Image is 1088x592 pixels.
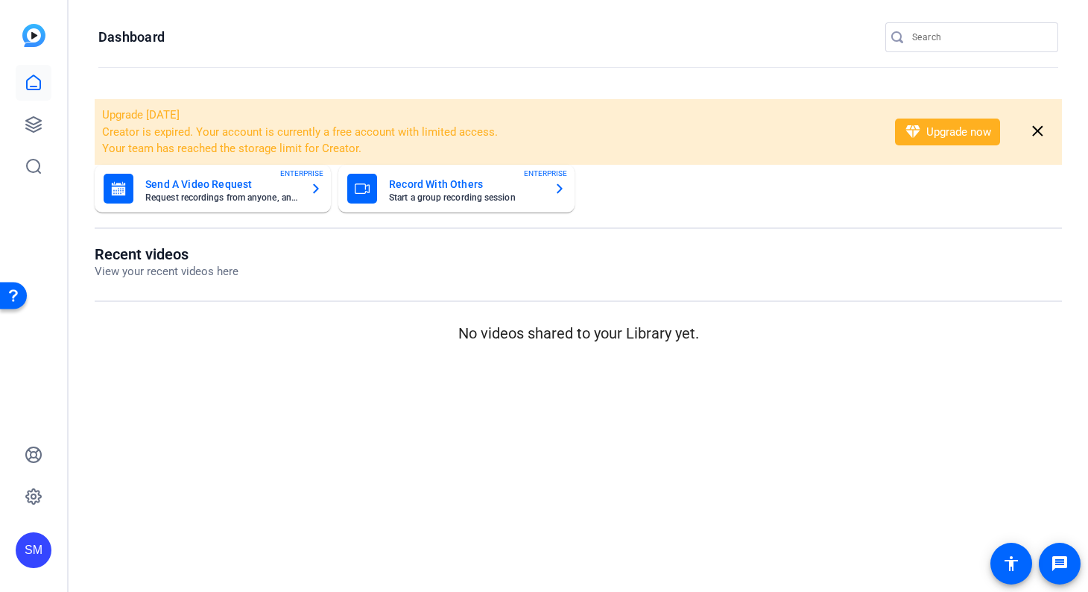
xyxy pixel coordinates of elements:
[912,28,1046,46] input: Search
[22,24,45,47] img: blue-gradient.svg
[95,165,331,212] button: Send A Video RequestRequest recordings from anyone, anywhereENTERPRISE
[280,168,323,179] span: ENTERPRISE
[102,140,876,157] li: Your team has reached the storage limit for Creator.
[389,175,542,193] mat-card-title: Record With Others
[95,322,1062,344] p: No videos shared to your Library yet.
[1051,555,1069,573] mat-icon: message
[102,108,180,122] span: Upgrade [DATE]
[95,263,238,280] p: View your recent videos here
[16,532,51,568] div: SM
[145,175,298,193] mat-card-title: Send A Video Request
[1028,122,1047,141] mat-icon: close
[95,245,238,263] h1: Recent videos
[102,124,876,141] li: Creator is expired. Your account is currently a free account with limited access.
[389,193,542,202] mat-card-subtitle: Start a group recording session
[145,193,298,202] mat-card-subtitle: Request recordings from anyone, anywhere
[895,119,1000,145] button: Upgrade now
[1002,555,1020,573] mat-icon: accessibility
[98,28,165,46] h1: Dashboard
[524,168,567,179] span: ENTERPRISE
[904,123,922,141] mat-icon: diamond
[338,165,575,212] button: Record With OthersStart a group recording sessionENTERPRISE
